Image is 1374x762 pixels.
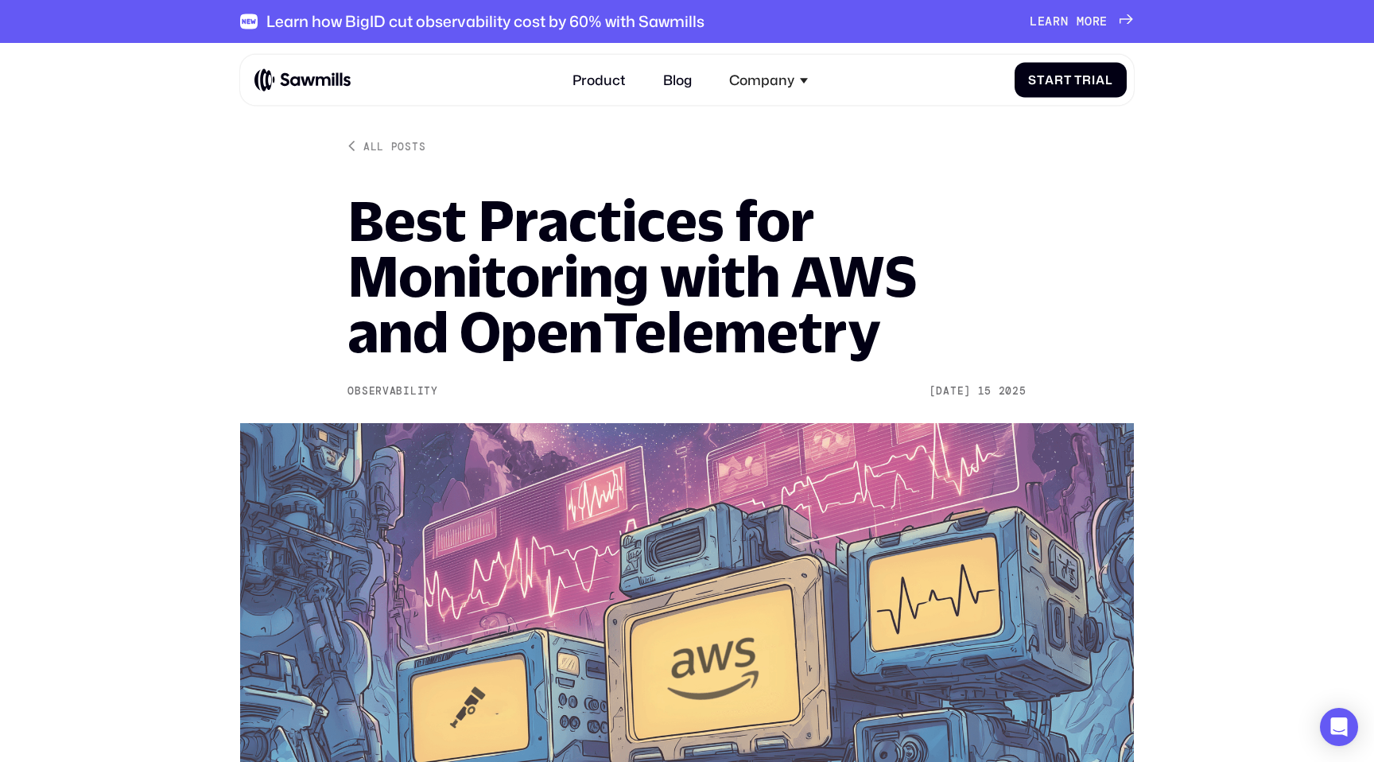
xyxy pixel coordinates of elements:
span: a [1045,73,1054,87]
div: Company [719,61,818,99]
span: L [1030,14,1038,29]
div: Company [729,72,794,88]
a: Product [562,61,635,99]
span: e [1038,14,1046,29]
span: S [1028,73,1037,87]
a: All posts [347,139,425,153]
span: a [1096,73,1105,87]
div: All posts [363,139,425,153]
span: o [1085,14,1093,29]
h1: Best Practices for Monitoring with AWS and OpenTelemetry [347,192,1026,360]
a: StartTrial [1015,63,1127,98]
span: t [1064,73,1072,87]
div: Learn how BigID cut observability cost by 60% with Sawmills [266,12,704,30]
div: 15 [978,385,992,398]
span: t [1037,73,1045,87]
span: a [1045,14,1053,29]
div: Open Intercom Messenger [1320,708,1358,746]
span: r [1054,73,1064,87]
span: n [1061,14,1069,29]
div: 2025 [999,385,1027,398]
span: r [1082,73,1092,87]
span: e [1100,14,1108,29]
a: Learnmore [1030,14,1134,29]
span: l [1105,73,1113,87]
span: T [1074,73,1082,87]
div: [DATE] [930,385,971,398]
a: Blog [653,61,702,99]
span: r [1053,14,1061,29]
span: i [1092,73,1096,87]
div: Observability [347,385,437,398]
span: m [1077,14,1085,29]
span: r [1093,14,1100,29]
